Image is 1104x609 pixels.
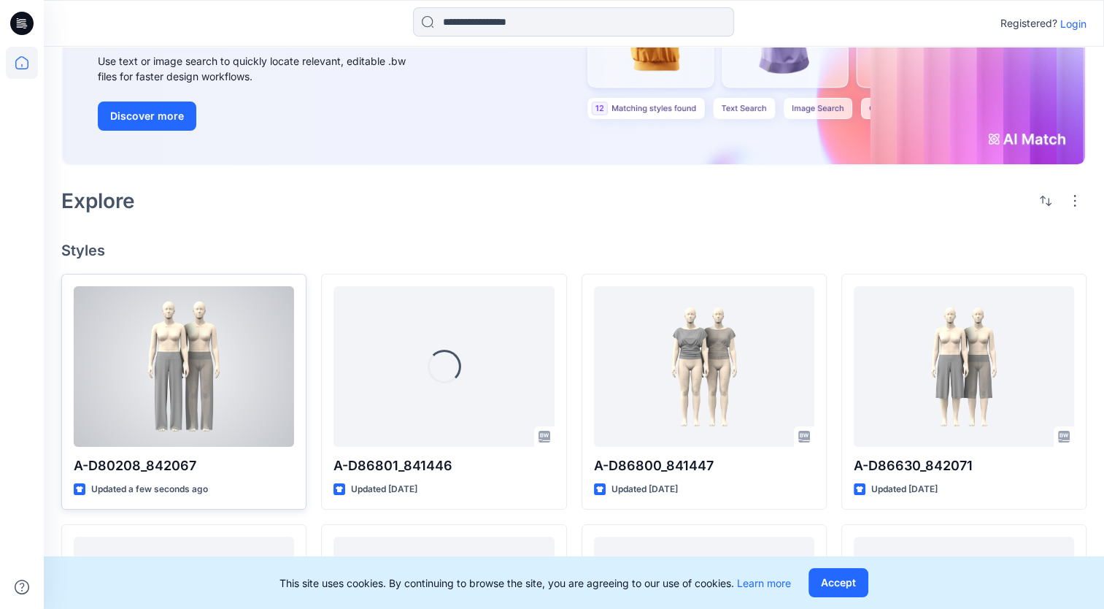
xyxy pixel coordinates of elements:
[74,286,294,447] a: A-D80208_842067
[737,577,791,589] a: Learn more
[594,286,814,447] a: A-D86800_841447
[1060,16,1086,31] p: Login
[98,53,426,84] div: Use text or image search to quickly locate relevant, editable .bw files for faster design workflows.
[854,286,1074,447] a: A-D86630_842071
[854,456,1074,476] p: A-D86630_842071
[808,568,868,597] button: Accept
[594,456,814,476] p: A-D86800_841447
[61,242,1086,259] h4: Styles
[351,482,417,497] p: Updated [DATE]
[61,189,135,212] h2: Explore
[871,482,938,497] p: Updated [DATE]
[279,575,791,591] p: This site uses cookies. By continuing to browse the site, you are agreeing to our use of cookies.
[91,482,208,497] p: Updated a few seconds ago
[74,456,294,476] p: A-D80208_842067
[333,456,554,476] p: A-D86801_841446
[611,482,678,497] p: Updated [DATE]
[98,101,196,131] button: Discover more
[1000,15,1057,32] p: Registered?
